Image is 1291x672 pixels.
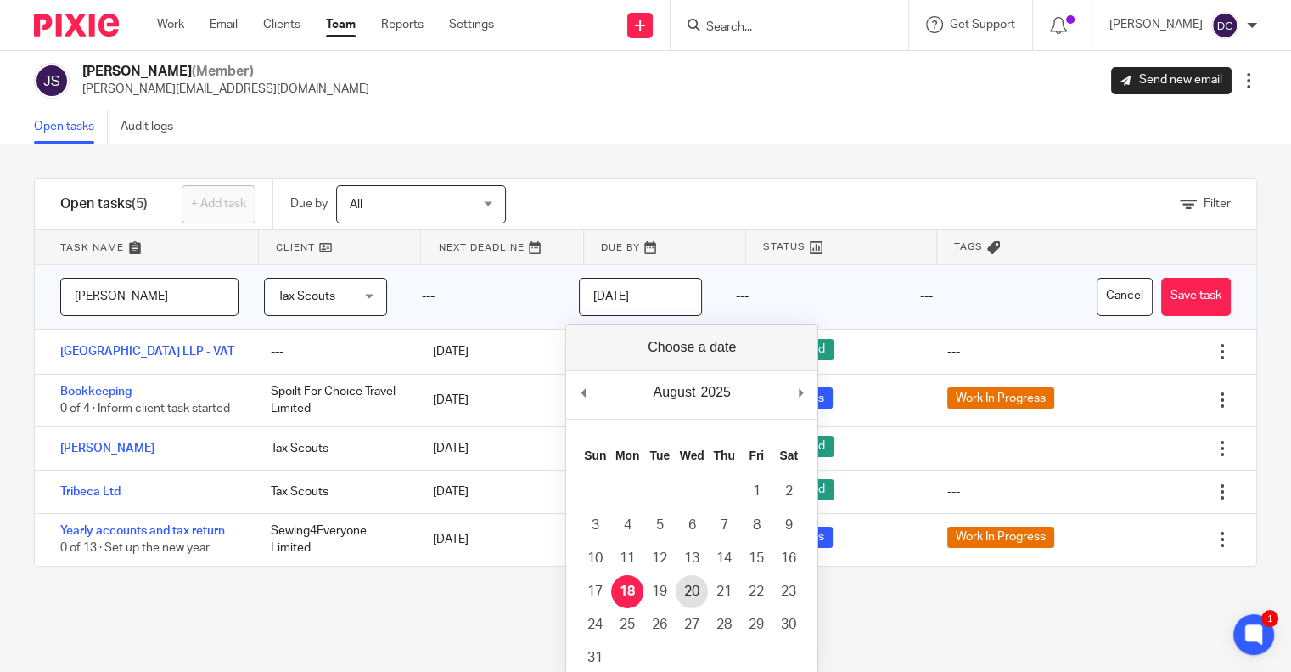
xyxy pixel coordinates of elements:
[192,65,254,78] span: (Member)
[575,380,592,405] button: Previous Month
[749,449,764,462] abbr: Friday
[772,542,805,575] button: 16
[947,343,960,360] div: ---
[60,346,234,358] a: [GEOGRAPHIC_DATA] LLP - VAT
[60,195,148,213] h1: Open tasks
[449,16,494,33] a: Settings
[579,509,611,542] button: 3
[643,542,676,575] button: 12
[584,449,606,462] abbr: Sunday
[1261,610,1278,627] div: 1
[254,475,416,509] div: Tax Scouts
[60,443,154,455] a: [PERSON_NAME]
[772,475,805,508] button: 2
[792,380,809,405] button: Next Month
[947,387,1054,409] span: Work In Progress
[60,386,132,398] a: Bookkeeping
[1211,12,1238,39] img: svg%3E
[714,449,735,462] abbr: Thursday
[82,81,369,98] p: [PERSON_NAME][EMAIL_ADDRESS][DOMAIN_NAME]
[60,403,230,415] span: 0 of 4 · Inform client task started
[579,608,611,641] button: 24
[676,575,708,608] button: 20
[416,335,578,369] div: [DATE]
[579,575,611,608] button: 17
[719,265,904,329] div: ---
[1109,16,1203,33] p: [PERSON_NAME]
[34,110,108,144] a: Open tasks
[903,265,1088,329] div: ---
[947,527,1054,548] span: Work In Progress
[947,440,960,457] div: ---
[708,608,740,641] button: 28
[34,63,70,99] img: svg%3E
[416,383,578,417] div: [DATE]
[611,509,643,542] button: 4
[1111,67,1232,94] a: Send new email
[950,19,1015,31] span: Get Support
[416,475,578,509] div: [DATE]
[740,475,772,508] button: 1
[1097,278,1153,316] button: Cancel
[772,608,805,641] button: 30
[698,380,733,405] div: 2025
[779,449,798,462] abbr: Saturday
[254,514,416,566] div: Sewing4Everyone Limited
[416,522,578,556] div: [DATE]
[34,14,119,37] img: Pixie
[763,240,805,254] span: Status
[132,197,148,211] span: (5)
[651,380,699,405] div: August
[954,240,983,254] span: Tags
[772,509,805,542] button: 9
[121,110,186,144] a: Audit logs
[740,608,772,641] button: 29
[254,335,416,369] div: ---
[350,199,362,211] span: All
[611,608,643,641] button: 25
[404,265,561,329] div: ---
[60,486,121,498] a: Tribeca Ltd
[611,542,643,575] button: 11
[182,185,255,223] a: + Add task
[579,278,702,316] input: Use the arrow keys to pick a date
[60,542,210,554] span: 0 of 13 · Set up the new year
[740,509,772,542] button: 8
[290,195,328,212] p: Due by
[680,449,704,462] abbr: Wednesday
[615,449,639,462] abbr: Monday
[772,575,805,608] button: 23
[740,542,772,575] button: 15
[643,608,676,641] button: 26
[708,509,740,542] button: 7
[611,575,643,608] button: 18
[676,542,708,575] button: 13
[381,16,424,33] a: Reports
[82,63,369,81] h2: [PERSON_NAME]
[649,449,670,462] abbr: Tuesday
[676,509,708,542] button: 6
[579,542,611,575] button: 10
[254,432,416,466] div: Tax Scouts
[1161,278,1231,316] button: Save task
[1204,198,1231,210] span: Filter
[157,16,184,33] a: Work
[704,20,857,36] input: Search
[947,483,960,500] div: ---
[643,509,676,542] button: 5
[210,16,238,33] a: Email
[60,525,225,537] a: Yearly accounts and tax return
[326,16,356,33] a: Team
[643,575,676,608] button: 19
[278,291,335,302] span: Tax Scouts
[740,575,772,608] button: 22
[708,542,740,575] button: 14
[676,608,708,641] button: 27
[60,278,239,316] input: Task name
[416,432,578,466] div: [DATE]
[254,375,416,426] div: Spoilt For Choice Travel Limited
[708,575,740,608] button: 21
[263,16,300,33] a: Clients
